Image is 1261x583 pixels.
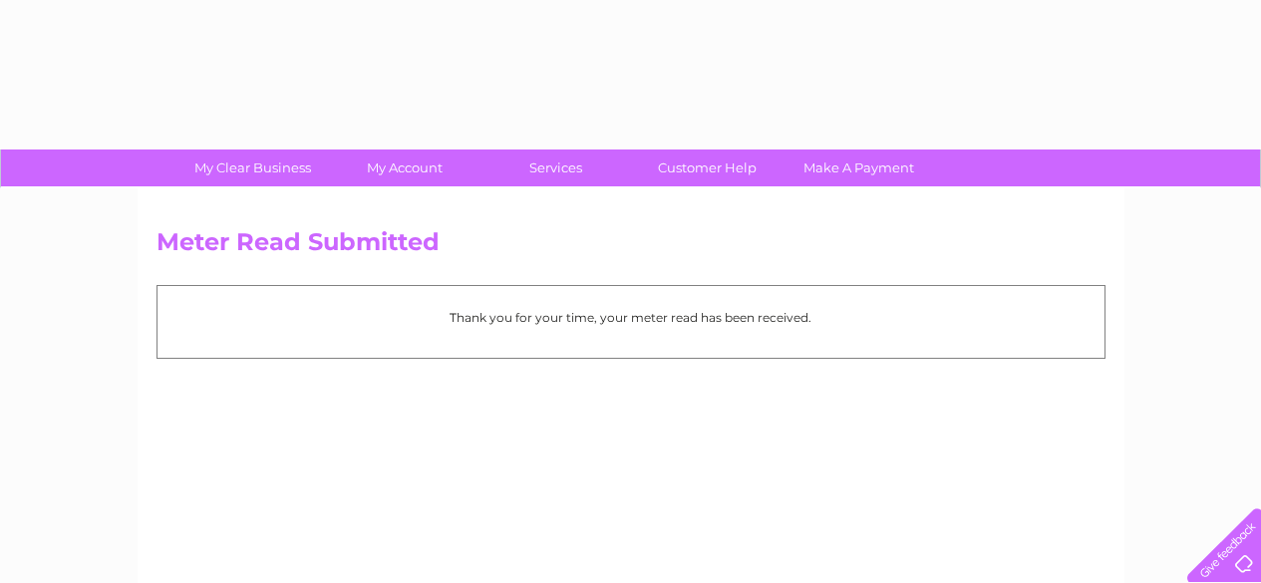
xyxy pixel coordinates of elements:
[625,149,789,186] a: Customer Help
[777,149,941,186] a: Make A Payment
[473,149,638,186] a: Services
[170,149,335,186] a: My Clear Business
[322,149,486,186] a: My Account
[157,228,1105,266] h2: Meter Read Submitted
[167,308,1095,327] p: Thank you for your time, your meter read has been received.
